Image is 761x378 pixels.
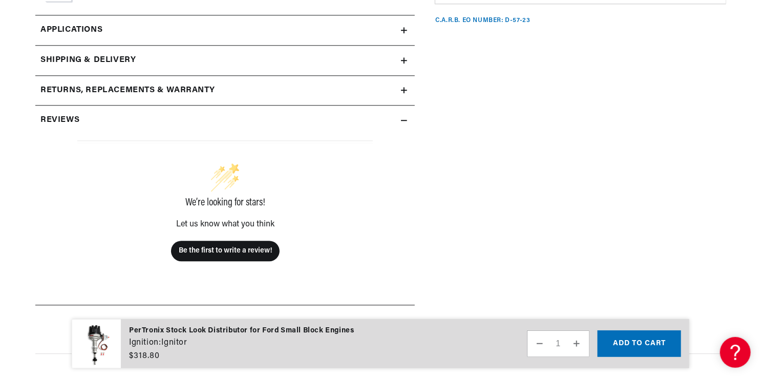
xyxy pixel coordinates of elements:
[435,16,530,25] p: C.A.R.B. EO Number: D-57-23
[129,337,161,350] dt: Ignition:
[129,350,160,362] span: $318.80
[35,46,415,75] summary: Shipping & Delivery
[129,325,354,337] div: PerTronix Stock Look Distributor for Ford Small Block Engines
[77,220,373,228] div: Let us know what you think
[161,337,187,350] dd: Ignitor
[35,15,415,46] a: Applications
[77,198,373,208] div: We’re looking for stars!
[35,76,415,106] summary: Returns, Replacements & Warranty
[40,114,79,127] h2: Reviews
[40,24,102,37] span: Applications
[72,319,121,369] img: PerTronix Stock Look Distributor for Ford Small Block Engines
[40,135,410,297] div: customer reviews
[598,330,681,357] button: Add to cart
[35,106,415,135] summary: Reviews
[40,54,136,67] h2: Shipping & Delivery
[40,84,215,97] h2: Returns, Replacements & Warranty
[35,344,726,364] h2: You may also like
[171,241,280,261] button: Be the first to write a review!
